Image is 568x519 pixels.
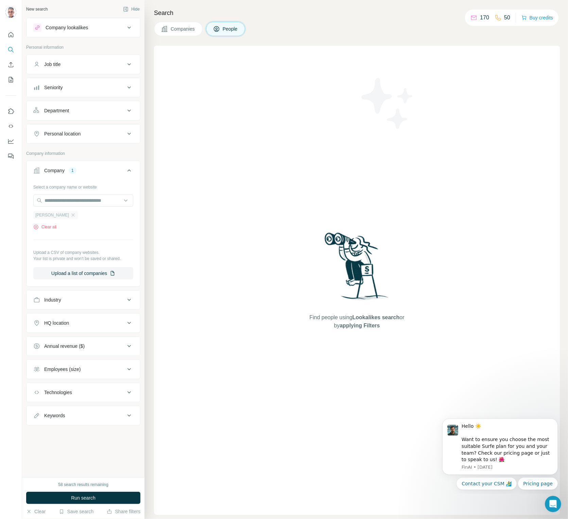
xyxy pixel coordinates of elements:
[44,320,69,326] div: HQ location
[27,384,140,401] button: Technologies
[27,19,140,36] button: Company lookalikes
[27,315,140,331] button: HQ location
[545,496,561,512] iframe: Intercom live chat
[26,150,140,157] p: Company information
[27,407,140,424] button: Keywords
[340,323,380,328] span: applying Filters
[58,482,108,488] div: 58 search results remaining
[69,167,76,174] div: 1
[44,84,63,91] div: Seniority
[5,44,16,56] button: Search
[27,126,140,142] button: Personal location
[223,26,238,32] span: People
[44,366,81,373] div: Employees (size)
[26,492,140,504] button: Run search
[44,130,81,137] div: Personal location
[5,120,16,132] button: Use Surfe API
[5,59,16,71] button: Enrich CSV
[27,361,140,377] button: Employees (size)
[44,296,61,303] div: Industry
[5,29,16,41] button: Quick start
[357,73,418,134] img: Surfe Illustration - Stars
[432,413,568,494] iframe: Intercom notifications message
[171,26,195,32] span: Companies
[27,292,140,308] button: Industry
[5,105,16,117] button: Use Surfe on LinkedIn
[44,167,65,174] div: Company
[521,13,553,22] button: Buy credits
[27,79,140,96] button: Seniority
[5,74,16,86] button: My lists
[504,14,510,22] p: 50
[5,7,16,18] img: Avatar
[27,102,140,119] button: Department
[154,8,560,18] h4: Search
[44,61,61,68] div: Job title
[303,313,411,330] span: Find people using or by
[352,314,400,320] span: Lookalikes search
[33,249,133,256] p: Upload a CSV of company websites.
[59,508,93,515] button: Save search
[44,389,72,396] div: Technologies
[5,135,16,147] button: Dashboard
[33,256,133,262] p: Your list is private and won't be saved or shared.
[322,231,392,307] img: Surfe Illustration - Woman searching with binoculars
[26,6,48,12] div: New search
[71,494,96,501] span: Run search
[35,212,69,218] span: [PERSON_NAME]
[26,44,140,50] p: Personal information
[480,14,489,22] p: 170
[44,412,65,419] div: Keywords
[46,24,88,31] div: Company lookalikes
[44,107,69,114] div: Department
[33,224,56,230] button: Clear all
[26,508,46,515] button: Clear
[27,338,140,354] button: Annual revenue ($)
[27,162,140,181] button: Company1
[27,56,140,72] button: Job title
[33,181,133,190] div: Select a company name or website
[33,267,133,279] button: Upload a list of companies
[118,4,144,14] button: Hide
[5,150,16,162] button: Feedback
[107,508,140,515] button: Share filters
[44,343,85,350] div: Annual revenue ($)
